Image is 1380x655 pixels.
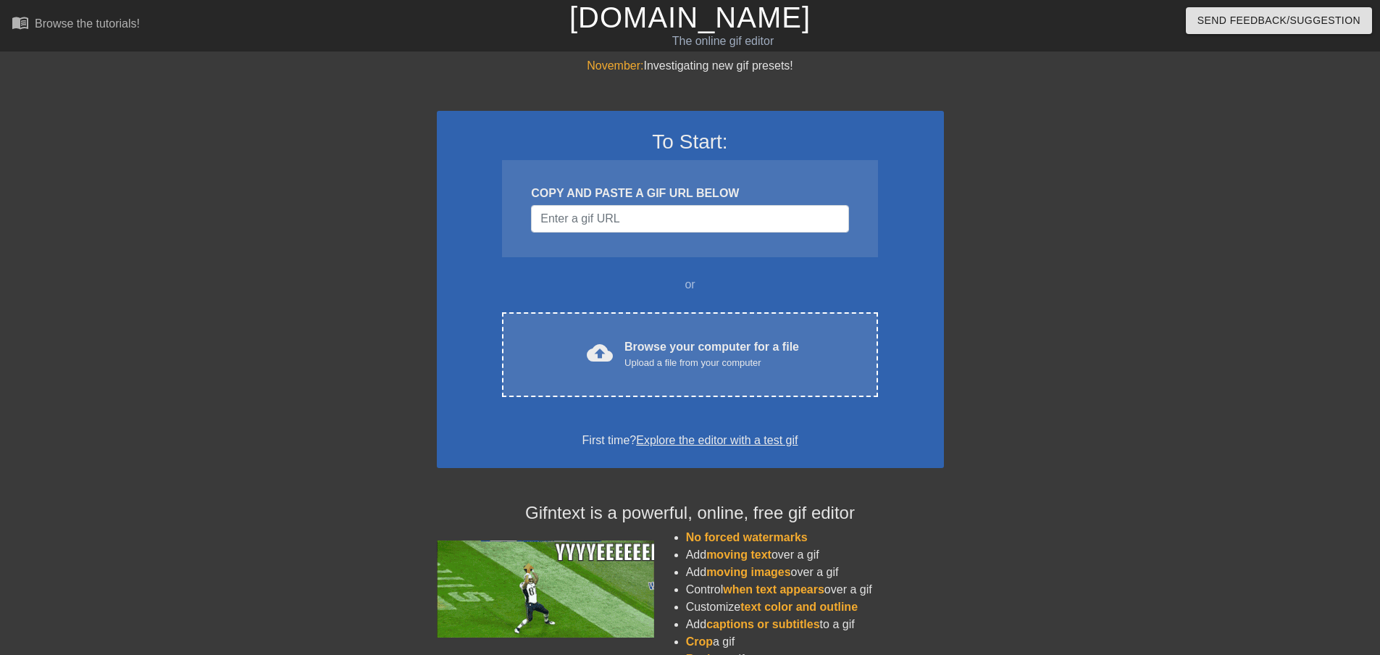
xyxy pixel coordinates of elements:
span: when text appears [723,583,824,596]
li: Customize [686,598,944,616]
div: Upload a file from your computer [624,356,799,370]
button: Send Feedback/Suggestion [1186,7,1372,34]
input: Username [531,205,848,233]
li: Control over a gif [686,581,944,598]
div: First time? [456,432,925,449]
li: Add over a gif [686,546,944,564]
a: Browse the tutorials! [12,14,140,36]
div: Browse your computer for a file [624,338,799,370]
span: cloud_upload [587,340,613,366]
img: football_small.gif [437,541,654,638]
h4: Gifntext is a powerful, online, free gif editor [437,503,944,524]
div: The online gif editor [467,33,979,50]
span: moving text [706,548,771,561]
a: Explore the editor with a test gif [636,434,798,446]
li: Add over a gif [686,564,944,581]
span: text color and outline [740,601,858,613]
a: [DOMAIN_NAME] [569,1,811,33]
span: No forced watermarks [686,531,808,543]
span: Crop [686,635,713,648]
span: menu_book [12,14,29,31]
span: captions or subtitles [706,618,819,630]
li: Add to a gif [686,616,944,633]
div: or [474,276,906,293]
div: Investigating new gif presets! [437,57,944,75]
span: November: [587,59,643,72]
h3: To Start: [456,130,925,154]
div: Browse the tutorials! [35,17,140,30]
li: a gif [686,633,944,651]
span: moving images [706,566,790,578]
span: Send Feedback/Suggestion [1197,12,1360,30]
div: COPY AND PASTE A GIF URL BELOW [531,185,848,202]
